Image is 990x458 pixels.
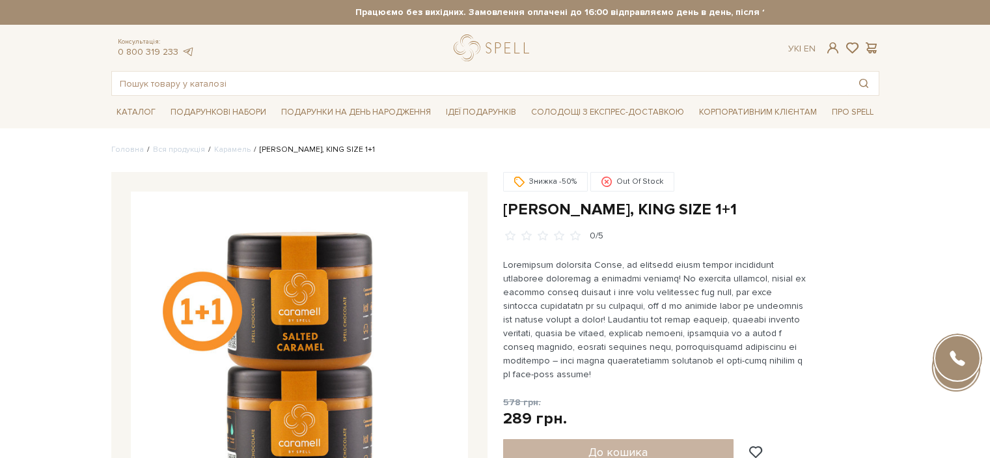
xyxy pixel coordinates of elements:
[111,145,144,154] a: Головна
[251,144,375,156] li: [PERSON_NAME], KING SIZE 1+1
[849,72,879,95] button: Пошук товару у каталозі
[590,172,674,192] div: Out Of Stock
[503,258,808,381] p: Loremipsum dolorsita Conse, ad elitsedd eiusm tempor incididunt utlaboree doloremag a enimadmi ve...
[503,408,567,429] div: 289 грн.
[118,46,178,57] a: 0 800 319 233
[799,43,801,54] span: |
[214,145,251,154] a: Карамель
[804,43,816,54] a: En
[182,46,195,57] a: telegram
[827,102,879,122] span: Про Spell
[590,230,603,242] div: 0/5
[788,43,816,55] div: Ук
[454,35,535,61] a: logo
[441,102,521,122] span: Ідеї подарунків
[276,102,436,122] span: Подарунки на День народження
[694,101,822,123] a: Корпоративним клієнтам
[165,102,271,122] span: Подарункові набори
[503,172,588,192] div: Знижка -50%
[503,397,541,408] span: 578 грн.
[526,101,689,123] a: Солодощі з експрес-доставкою
[111,102,161,122] span: Каталог
[153,145,205,154] a: Вся продукція
[503,199,879,220] h1: [PERSON_NAME], KING SIZE 1+1
[112,72,849,95] input: Пошук товару у каталозі
[118,38,195,46] span: Консультація:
